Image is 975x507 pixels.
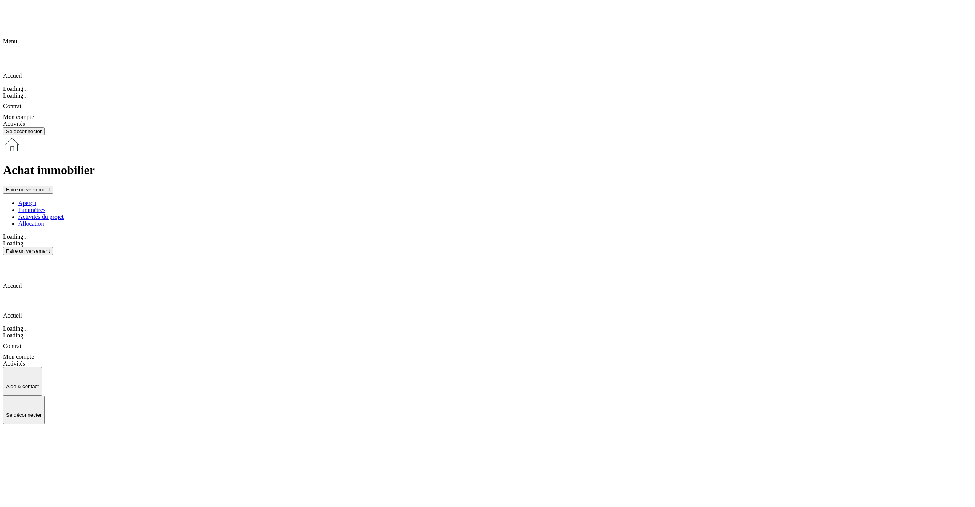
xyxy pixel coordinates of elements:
[3,396,45,424] button: Se déconnecter
[18,213,972,220] a: Activités du projet
[3,325,28,332] span: Loading...
[3,282,972,289] p: Accueil
[3,312,972,319] p: Accueil
[3,56,972,79] div: Accueil
[3,186,53,194] button: Faire un versement
[3,85,28,92] span: Loading...
[6,412,42,418] p: Se déconnecter
[18,200,972,207] a: Aperçu
[3,114,34,120] span: Mon compte
[3,38,17,45] span: Menu
[3,266,972,289] div: Accueil
[3,353,34,360] span: Mon compte
[3,120,25,127] span: Activités
[3,343,21,349] span: Contrat
[6,187,50,193] div: Faire un versement
[3,92,28,99] span: Loading...
[3,163,972,177] h1: Achat immobilier
[3,295,972,319] div: Accueil
[3,72,972,79] p: Accueil
[6,383,39,389] p: Aide & contact
[6,128,42,134] div: Se déconnecter
[3,247,53,255] button: Faire un versement
[3,332,28,339] span: Loading...
[6,248,50,254] div: Faire un versement
[18,220,972,227] a: Allocation
[18,207,972,213] a: Paramètres
[3,233,28,240] span: Loading...
[3,127,45,135] button: Se déconnecter
[3,367,42,396] button: Aide & contact
[3,103,21,109] span: Contrat
[3,360,25,367] span: Activités
[3,240,28,247] span: Loading...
